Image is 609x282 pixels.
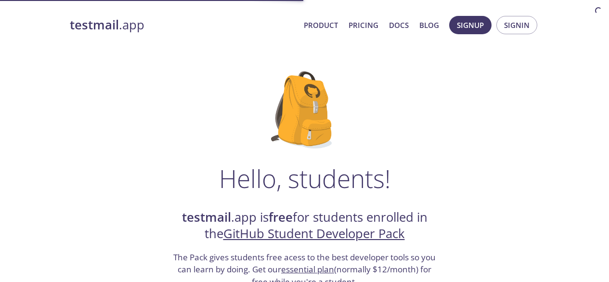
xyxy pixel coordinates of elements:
[349,19,378,31] a: Pricing
[182,209,231,226] strong: testmail
[457,19,484,31] span: Signup
[504,19,530,31] span: Signin
[269,209,293,226] strong: free
[271,71,338,148] img: github-student-backpack.png
[304,19,338,31] a: Product
[172,209,437,242] h2: .app is for students enrolled in the
[419,19,439,31] a: Blog
[496,16,537,34] button: Signin
[219,164,390,193] h1: Hello, students!
[70,16,119,33] strong: testmail
[449,16,492,34] button: Signup
[223,225,405,242] a: GitHub Student Developer Pack
[70,17,296,33] a: testmail.app
[281,264,334,275] a: essential plan
[389,19,409,31] a: Docs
